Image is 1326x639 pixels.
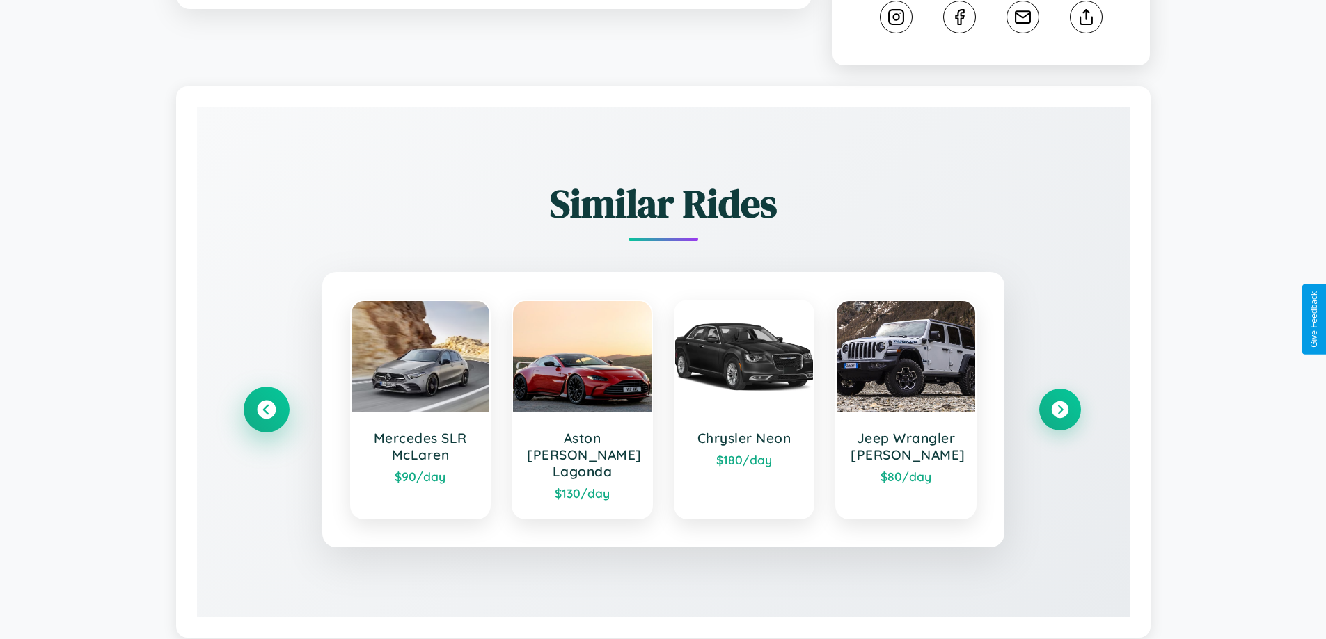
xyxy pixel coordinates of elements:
[689,452,800,467] div: $ 180 /day
[835,300,977,519] a: Jeep Wrangler [PERSON_NAME]$80/day
[674,300,815,519] a: Chrysler Neon$180/day
[246,177,1081,230] h2: Similar Rides
[527,430,638,480] h3: Aston [PERSON_NAME] Lagonda
[365,430,476,463] h3: Mercedes SLR McLaren
[365,469,476,484] div: $ 90 /day
[851,430,961,463] h3: Jeep Wrangler [PERSON_NAME]
[1309,291,1319,348] div: Give Feedback
[851,469,961,484] div: $ 80 /day
[512,300,653,519] a: Aston [PERSON_NAME] Lagonda$130/day
[527,485,638,501] div: $ 130 /day
[350,300,491,519] a: Mercedes SLR McLaren$90/day
[689,430,800,446] h3: Chrysler Neon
